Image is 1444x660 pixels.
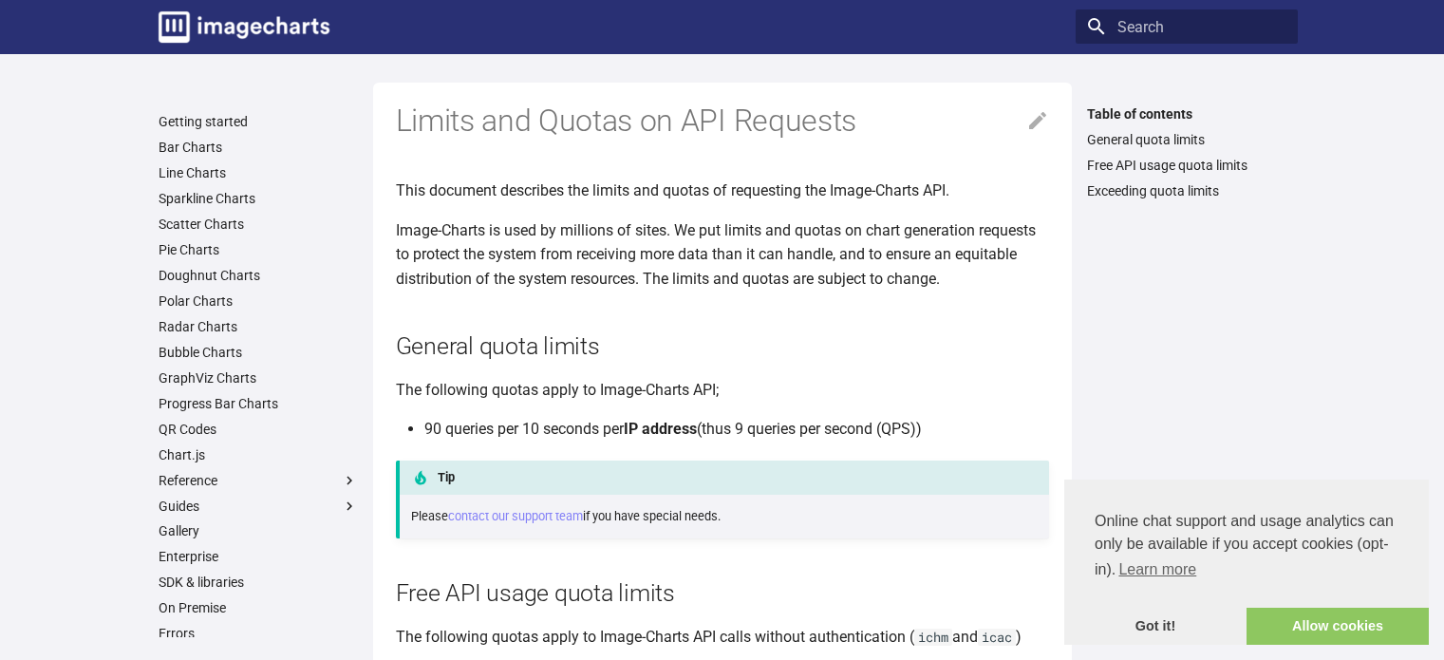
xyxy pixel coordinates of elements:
code: ichm [914,629,952,646]
a: Pie Charts [159,241,358,258]
span: Online chat support and usage analytics can only be available if you accept cookies (opt-in). [1095,510,1398,584]
a: Errors [159,625,358,642]
a: contact our support team [448,509,583,523]
p: Image-Charts is used by millions of sites. We put limits and quotas on chart generation requests ... [396,218,1049,292]
a: GraphViz Charts [159,369,358,387]
p: The following quotas apply to Image-Charts API calls without authentication ( and ) [396,625,1049,650]
a: Chart.js [159,446,358,463]
label: Table of contents [1076,105,1298,123]
a: Image-Charts documentation [151,4,337,50]
p: The following quotas apply to Image-Charts API; [396,378,1049,403]
code: icac [978,629,1016,646]
p: This document describes the limits and quotas of requesting the Image-Charts API. [396,179,1049,203]
div: cookieconsent [1064,480,1429,645]
a: Exceeding quota limits [1087,182,1286,199]
a: Scatter Charts [159,216,358,233]
a: Progress Bar Charts [159,395,358,412]
input: Search [1076,9,1298,44]
a: Radar Charts [159,318,358,335]
a: Getting started [159,113,358,130]
img: logo [159,11,329,43]
a: General quota limits [1087,131,1286,148]
p: Tip [396,461,1049,495]
nav: Table of contents [1076,105,1298,199]
a: SDK & libraries [159,574,358,591]
a: Bubble Charts [159,344,358,361]
h1: Limits and Quotas on API Requests [396,102,1049,141]
label: Guides [159,498,358,515]
a: Line Charts [159,164,358,181]
p: Please if you have special needs. [411,507,1038,526]
a: learn more about cookies [1116,556,1199,584]
a: QR Codes [159,421,358,438]
a: On Premise [159,599,358,616]
label: Reference [159,472,358,489]
a: Bar Charts [159,139,358,156]
a: Polar Charts [159,292,358,310]
h2: Free API usage quota limits [396,576,1049,610]
h2: General quota limits [396,330,1049,363]
strong: IP address [624,420,697,438]
a: allow cookies [1247,608,1429,646]
a: dismiss cookie message [1064,608,1247,646]
a: Sparkline Charts [159,190,358,207]
a: Free API usage quota limits [1087,157,1286,174]
li: 90 queries per 10 seconds per (thus 9 queries per second (QPS)) [424,417,1049,442]
a: Gallery [159,522,358,539]
a: Enterprise [159,548,358,565]
a: Doughnut Charts [159,267,358,284]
